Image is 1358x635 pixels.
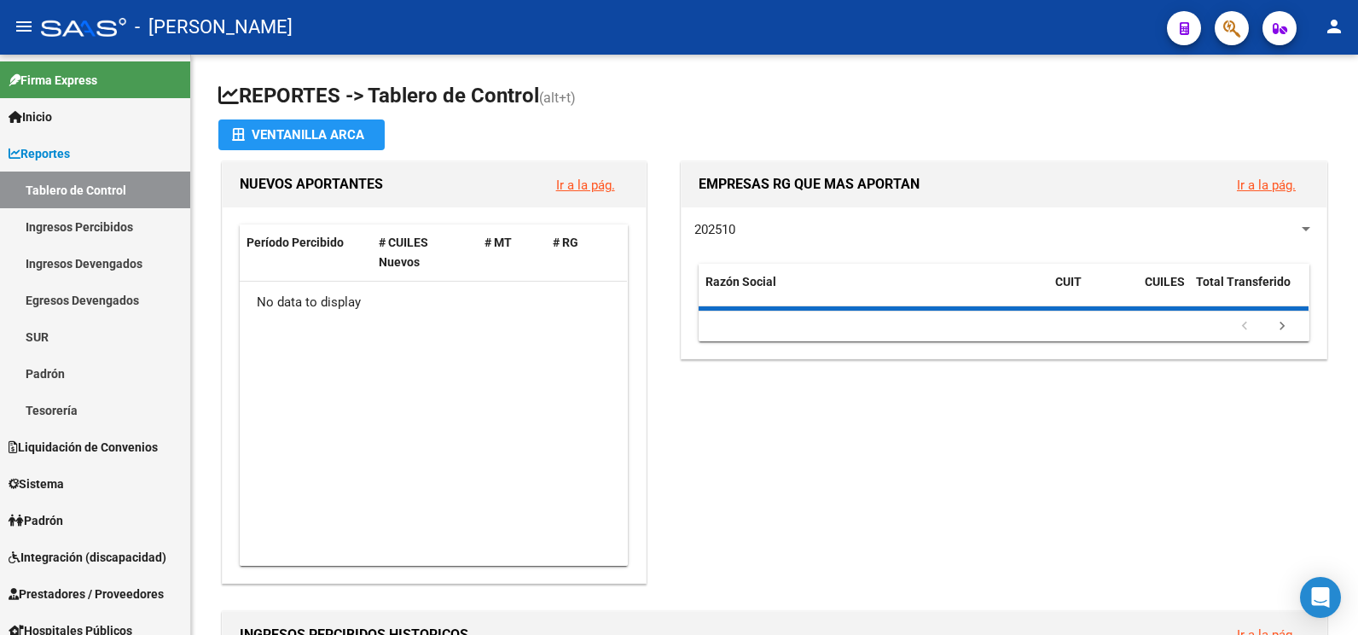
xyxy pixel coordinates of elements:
span: Inicio [9,108,52,126]
span: Período Percibido [247,236,344,249]
h1: REPORTES -> Tablero de Control [218,82,1331,112]
button: Ir a la pág. [1223,169,1309,201]
div: No data to display [240,282,627,324]
span: Padrón [9,511,63,530]
span: (alt+t) [539,90,576,106]
datatable-header-cell: Total Transferido [1189,264,1309,320]
span: Prestadores / Proveedores [9,585,164,603]
span: NUEVOS APORTANTES [240,176,383,192]
span: Razón Social [705,275,776,288]
div: Open Intercom Messenger [1300,577,1341,618]
span: 202510 [694,222,735,237]
a: Ir a la pág. [1237,178,1296,193]
mat-icon: menu [14,16,34,37]
datatable-header-cell: CUILES [1138,264,1189,320]
button: Ir a la pág. [543,169,629,201]
span: EMPRESAS RG QUE MAS APORTAN [699,176,920,192]
span: # RG [553,236,578,249]
span: Firma Express [9,71,97,90]
span: CUIT [1055,275,1082,288]
datatable-header-cell: Período Percibido [240,224,372,281]
datatable-header-cell: CUIT [1048,264,1138,320]
span: - [PERSON_NAME] [135,9,293,46]
span: # MT [485,236,512,249]
button: Ventanilla ARCA [218,119,385,150]
span: CUILES [1145,275,1185,288]
div: Ventanilla ARCA [232,119,371,150]
datatable-header-cell: # MT [478,224,546,281]
span: Reportes [9,144,70,163]
span: Total Transferido [1196,275,1291,288]
datatable-header-cell: # RG [546,224,614,281]
a: go to previous page [1228,317,1261,336]
span: Integración (discapacidad) [9,548,166,567]
datatable-header-cell: Razón Social [699,264,1048,320]
span: Sistema [9,475,64,493]
a: go to next page [1266,317,1298,336]
span: # CUILES Nuevos [379,236,428,269]
mat-icon: person [1324,16,1344,37]
datatable-header-cell: # CUILES Nuevos [372,224,479,281]
span: Liquidación de Convenios [9,438,158,457]
a: Ir a la pág. [556,178,615,193]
